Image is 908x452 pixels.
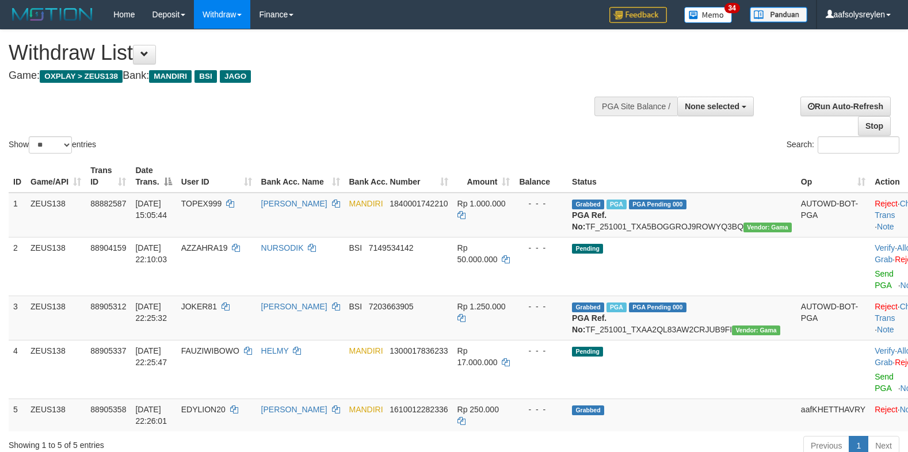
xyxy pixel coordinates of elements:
a: [PERSON_NAME] [261,405,327,414]
span: Copy 1300017836233 to clipboard [390,346,448,355]
div: Showing 1 to 5 of 5 entries [9,435,370,451]
label: Search: [787,136,899,154]
span: [DATE] 22:25:32 [135,302,167,323]
div: PGA Site Balance / [594,97,677,116]
td: TF_251001_TXA5BOGGROJ9ROWYQ3BQ [567,193,796,238]
th: ID [9,160,26,193]
select: Showentries [29,136,72,154]
span: Rp 1.000.000 [457,199,506,208]
span: Rp 1.250.000 [457,302,506,311]
span: Rp 50.000.000 [457,243,498,264]
a: Send PGA [875,269,894,290]
span: Vendor URL: https://trx31.1velocity.biz [743,223,792,232]
input: Search: [818,136,899,154]
span: Grabbed [572,200,604,209]
img: MOTION_logo.png [9,6,96,23]
span: Pending [572,347,603,357]
span: MANDIRI [349,405,383,414]
span: JAGO [220,70,251,83]
span: 88882587 [90,199,126,208]
span: [DATE] 22:25:47 [135,346,167,367]
span: Rp 17.000.000 [457,346,498,367]
div: - - - [519,198,563,209]
span: [DATE] 22:26:01 [135,405,167,426]
td: ZEUS138 [26,296,86,340]
img: Button%20Memo.svg [684,7,732,23]
span: BSI [349,243,363,252]
span: Rp 250.000 [457,405,499,414]
a: Verify [875,243,895,252]
th: Amount: activate to sort column ascending [453,160,515,193]
th: Bank Acc. Name: activate to sort column ascending [257,160,345,193]
span: TOPEX999 [181,199,222,208]
a: [PERSON_NAME] [261,302,327,311]
b: PGA Ref. No: [572,313,606,334]
span: 88905312 [90,302,126,311]
label: Show entries [9,136,96,154]
div: - - - [519,404,563,415]
td: 1 [9,193,26,238]
td: ZEUS138 [26,399,86,431]
span: 88905337 [90,346,126,355]
th: Game/API: activate to sort column ascending [26,160,86,193]
th: Balance [514,160,567,193]
span: Marked by aafnoeunsreypich [606,200,627,209]
div: - - - [519,242,563,254]
td: TF_251001_TXAA2QL83AW2CRJUB9FI [567,296,796,340]
a: NURSODIK [261,243,304,252]
span: AZZAHRA19 [181,243,228,252]
span: JOKER81 [181,302,217,311]
button: None selected [677,97,754,116]
a: Reject [875,302,898,311]
td: 5 [9,399,26,431]
div: - - - [519,345,563,357]
a: [PERSON_NAME] [261,199,327,208]
th: Date Trans.: activate to sort column descending [131,160,176,193]
span: None selected [685,102,739,111]
img: panduan.png [750,7,807,22]
a: Note [877,222,894,231]
span: 34 [724,3,740,13]
span: Copy 7149534142 to clipboard [369,243,414,252]
span: 88905358 [90,405,126,414]
span: Pending [572,244,603,254]
span: BSI [349,302,363,311]
td: AUTOWD-BOT-PGA [796,296,870,340]
th: User ID: activate to sort column ascending [177,160,257,193]
span: Copy 1610012282336 to clipboard [390,405,448,414]
a: Stop [858,116,891,136]
th: Op: activate to sort column ascending [796,160,870,193]
th: Trans ID: activate to sort column ascending [86,160,131,193]
td: 3 [9,296,26,340]
img: Feedback.jpg [609,7,667,23]
span: BSI [194,70,217,83]
th: Bank Acc. Number: activate to sort column ascending [345,160,453,193]
a: Send PGA [875,372,894,393]
td: ZEUS138 [26,193,86,238]
span: MANDIRI [349,346,383,355]
th: Status [567,160,796,193]
span: Grabbed [572,302,604,312]
span: [DATE] 22:10:03 [135,243,167,264]
div: - - - [519,301,563,312]
a: Note [877,325,894,334]
td: 2 [9,237,26,296]
a: Reject [875,405,898,414]
span: PGA Pending [629,200,686,209]
a: HELMY [261,346,289,355]
span: FAUZIWIBOWO [181,346,239,355]
span: EDYLION20 [181,405,226,414]
td: ZEUS138 [26,237,86,296]
b: PGA Ref. No: [572,210,606,231]
a: Run Auto-Refresh [800,97,891,116]
h1: Withdraw List [9,41,594,64]
span: Vendor URL: https://trx31.1velocity.biz [732,325,780,335]
td: AUTOWD-BOT-PGA [796,193,870,238]
td: ZEUS138 [26,340,86,399]
a: Reject [875,199,898,208]
span: [DATE] 15:05:44 [135,199,167,220]
span: OXPLAY > ZEUS138 [40,70,123,83]
span: 88904159 [90,243,126,252]
span: MANDIRI [349,199,383,208]
a: Verify [875,346,895,355]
